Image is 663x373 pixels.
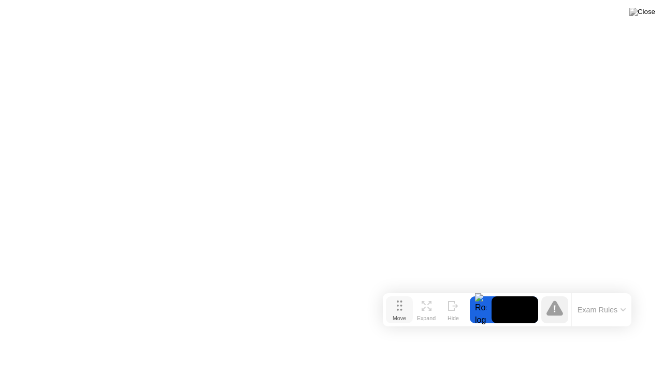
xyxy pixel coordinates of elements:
div: Move [393,315,406,321]
button: Move [386,296,413,323]
button: Expand [413,296,440,323]
div: Expand [417,315,436,321]
div: Hide [448,315,459,321]
button: Exam Rules [574,305,629,314]
button: Hide [440,296,467,323]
